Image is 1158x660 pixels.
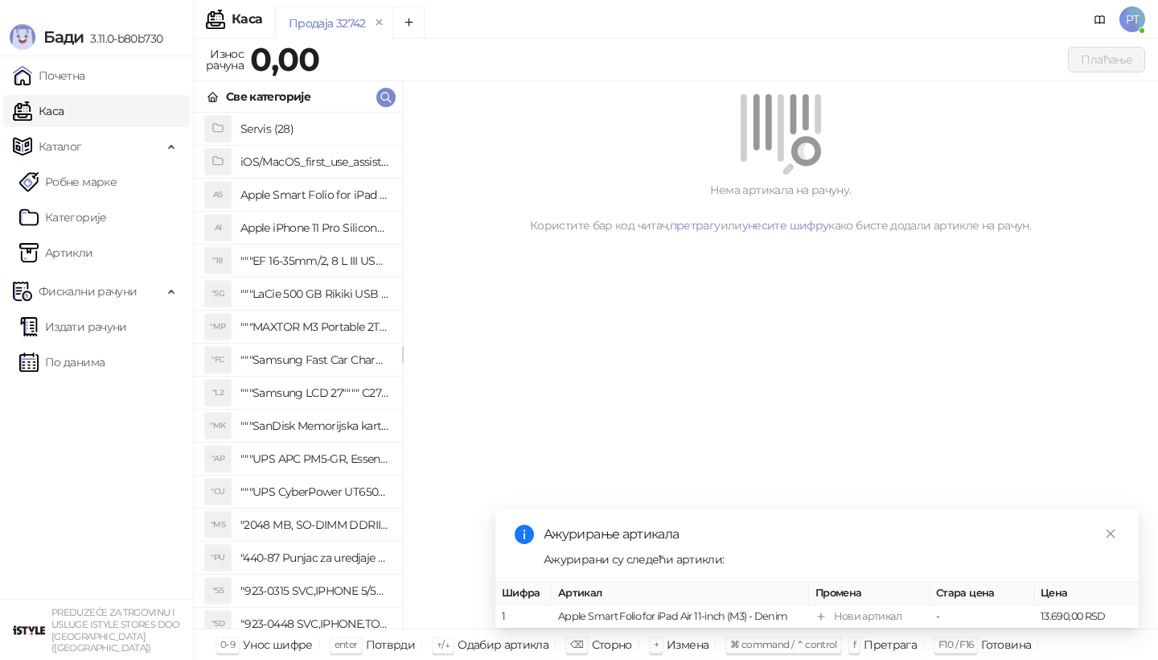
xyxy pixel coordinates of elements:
[742,218,829,233] a: унесите шифру
[552,605,809,629] td: Apple Smart Folio for iPad Air 11-inch (M3) - Denim
[240,545,389,571] h4: "440-87 Punjac za uredjaje sa micro USB portom 4/1, Stand."
[243,634,313,655] div: Унос шифре
[51,607,180,654] small: PREDUZEĆE ZA TRGOVINU I USLUGE ISTYLE STORES DOO [GEOGRAPHIC_DATA] ([GEOGRAPHIC_DATA])
[938,638,973,650] span: F10 / F16
[205,479,231,505] div: "CU
[335,638,358,650] span: enter
[864,634,917,655] div: Претрага
[19,201,107,233] a: Категорије
[458,634,548,655] div: Одабир артикла
[240,413,389,439] h4: """SanDisk Memorijska kartica 256GB microSDXC sa SD adapterom SDSQXA1-256G-GN6MA - Extreme PLUS, ...
[232,13,262,26] div: Каса
[240,215,389,241] h4: Apple iPhone 11 Pro Silicone Case - Black
[930,605,1034,629] td: -
[1034,605,1139,629] td: 13.690,00 RSD
[654,638,659,650] span: +
[240,149,389,175] h4: iOS/MacOS_first_use_assistance (4)
[1105,528,1116,539] span: close
[670,218,721,233] a: претрагу
[1087,6,1113,32] a: Документација
[13,614,45,646] img: 64x64-companyLogo-77b92cf4-9946-4f36-9751-bf7bb5fd2c7d.png
[1119,6,1145,32] span: PT
[203,43,247,76] div: Износ рачуна
[592,634,632,655] div: Сторно
[205,182,231,208] div: AS
[240,578,389,604] h4: "923-0315 SVC,IPHONE 5/5S BATTERY REMOVAL TRAY Držač za iPhone sa kojim se otvara display
[515,525,534,544] span: info-circle
[205,314,231,340] div: "MP
[19,166,117,198] a: Робне марке
[205,446,231,472] div: "AP
[205,413,231,439] div: "MK
[13,95,64,127] a: Каса
[205,347,231,373] div: "FC
[930,582,1034,605] th: Стара цена
[10,24,35,50] img: Logo
[366,634,416,655] div: Потврди
[369,16,390,30] button: remove
[205,578,231,604] div: "S5
[240,347,389,373] h4: """Samsung Fast Car Charge Adapter, brzi auto punja_, boja crna"""
[240,512,389,538] h4: "2048 MB, SO-DIMM DDRII, 667 MHz, Napajanje 1,8 0,1 V, Latencija CL5"
[240,446,389,472] h4: """UPS APC PM5-GR, Essential Surge Arrest,5 utic_nica"""
[544,525,1119,544] div: Ажурирање артикала
[220,638,235,650] span: 0-9
[240,248,389,274] h4: """EF 16-35mm/2, 8 L III USM"""
[1034,582,1139,605] th: Цена
[19,311,127,343] a: Издати рачуни
[205,545,231,571] div: "PU
[240,479,389,505] h4: """UPS CyberPower UT650EG, 650VA/360W , line-int., s_uko, desktop"""
[39,130,82,163] span: Каталог
[205,512,231,538] div: "MS
[981,634,1031,655] div: Готовина
[240,611,389,637] h4: "923-0448 SVC,IPHONE,TOURQUE DRIVER KIT .65KGF- CM Šrafciger "
[240,314,389,340] h4: """MAXTOR M3 Portable 2TB 2.5"""" crni eksterni hard disk HX-M201TCB/GM"""
[194,113,402,629] div: grid
[495,582,552,605] th: Шифра
[205,380,231,406] div: "L2
[240,281,389,307] h4: """LaCie 500 GB Rikiki USB 3.0 / Ultra Compact & Resistant aluminum / USB 3.0 / 2.5"""""""
[205,248,231,274] div: "18
[422,181,1139,234] div: Нема артикала на рачуну. Користите бар код читач, или како бисте додали артикле на рачун.
[570,638,583,650] span: ⌫
[13,60,85,92] a: Почетна
[39,275,137,307] span: Фискални рачуни
[240,116,389,142] h4: Servis (28)
[240,380,389,406] h4: """Samsung LCD 27"""" C27F390FHUXEN"""
[250,39,319,79] strong: 0,00
[437,638,450,650] span: ↑/↓
[19,346,105,378] a: По данима
[392,6,425,39] button: Add tab
[834,608,901,625] div: Нови артикал
[43,27,84,47] span: Бади
[289,14,366,32] div: Продаја 32742
[730,638,837,650] span: ⌘ command / ⌃ control
[853,638,856,650] span: f
[1068,47,1145,72] button: Плаћање
[667,634,708,655] div: Измена
[205,215,231,241] div: AI
[19,237,93,269] a: ArtikliАртикли
[205,611,231,637] div: "SD
[495,605,552,629] td: 1
[84,31,162,46] span: 3.11.0-b80b730
[552,582,809,605] th: Артикал
[226,88,310,105] div: Све категорије
[205,281,231,307] div: "5G
[240,182,389,208] h4: Apple Smart Folio for iPad mini (A17 Pro) - Sage
[809,582,930,605] th: Промена
[1102,525,1119,542] a: Close
[544,551,1119,568] div: Ажурирани су следећи артикли:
